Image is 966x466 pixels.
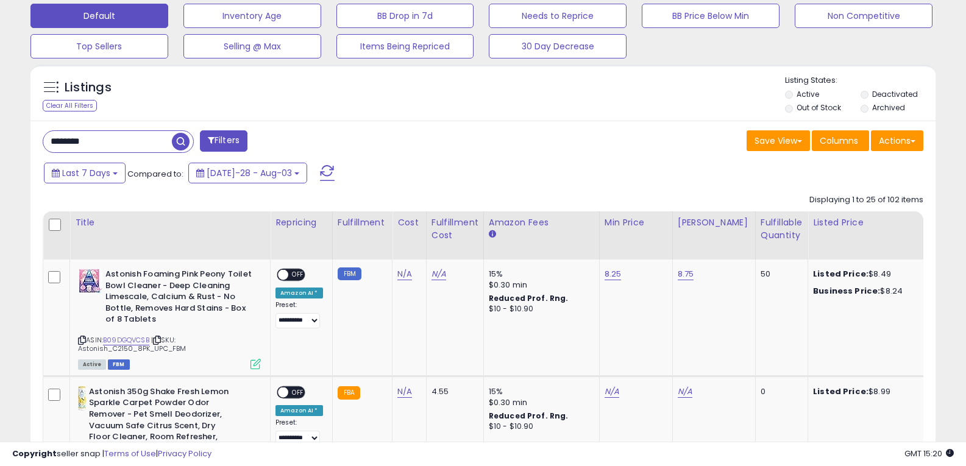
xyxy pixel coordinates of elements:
div: $0.30 min [489,397,590,408]
button: Default [30,4,168,28]
h5: Listings [65,79,112,96]
span: Last 7 Days [62,167,110,179]
label: Archived [872,102,905,113]
button: Last 7 Days [44,163,126,183]
div: Fulfillment Cost [432,216,478,242]
div: Amazon Fees [489,216,594,229]
b: Listed Price: [813,268,868,280]
div: Fulfillment [338,216,387,229]
div: $10 - $10.90 [489,422,590,432]
span: OFF [288,387,308,397]
div: Repricing [275,216,327,229]
div: ASIN: [78,269,261,368]
small: FBM [338,267,361,280]
img: 51QQD2ioJ8L._SL40_.jpg [78,269,102,293]
div: Min Price [605,216,667,229]
p: Listing States: [785,75,936,86]
label: Deactivated [872,89,918,99]
small: FBA [338,386,360,400]
div: Amazon AI * [275,405,323,416]
a: N/A [432,268,446,280]
div: $8.24 [813,286,914,297]
button: Inventory Age [183,4,321,28]
span: 2025-08-11 15:20 GMT [904,448,954,459]
a: Terms of Use [104,448,156,459]
div: 4.55 [432,386,474,397]
div: 15% [489,269,590,280]
span: [DATE]-28 - Aug-03 [207,167,292,179]
strong: Copyright [12,448,57,459]
div: Title [75,216,265,229]
button: BB Drop in 7d [336,4,474,28]
div: Fulfillable Quantity [761,216,803,242]
b: Reduced Prof. Rng. [489,293,569,303]
button: Non Competitive [795,4,932,28]
div: $10 - $10.90 [489,304,590,314]
span: | SKU: Astonish_C2150_8PK_UPC_FBM [78,335,186,353]
div: seller snap | | [12,448,211,460]
span: Columns [820,135,858,147]
button: BB Price Below Min [642,4,780,28]
div: Cost [397,216,421,229]
button: Actions [871,130,923,151]
a: N/A [678,386,692,398]
button: Columns [812,130,869,151]
button: Filters [200,130,247,152]
div: Listed Price [813,216,918,229]
button: Items Being Repriced [336,34,474,58]
b: Reduced Prof. Rng. [489,411,569,421]
div: [PERSON_NAME] [678,216,750,229]
a: N/A [605,386,619,398]
b: Astonish Foaming Pink Peony Toilet Bowl Cleaner - Deep Cleaning Limescale, Calcium & Rust - No Bo... [105,269,254,328]
a: N/A [397,268,412,280]
span: FBM [108,359,130,370]
button: 30 Day Decrease [489,34,627,58]
b: Listed Price: [813,386,868,397]
div: 15% [489,386,590,397]
a: 8.25 [605,268,622,280]
span: OFF [288,270,308,280]
div: Displaying 1 to 25 of 102 items [809,194,923,206]
button: Needs to Reprice [489,4,627,28]
button: Save View [747,130,810,151]
div: Preset: [275,301,323,328]
b: Business Price: [813,285,880,297]
div: 50 [761,269,798,280]
a: 8.75 [678,268,694,280]
span: Compared to: [127,168,183,180]
img: 31eKxLNX51L._SL40_.jpg [78,386,86,411]
a: N/A [397,386,412,398]
button: Selling @ Max [183,34,321,58]
a: B09DGQVCSB [103,335,149,345]
div: Preset: [275,418,323,446]
label: Out of Stock [797,102,841,113]
div: $8.49 [813,269,914,280]
div: Clear All Filters [43,100,97,111]
div: 0 [761,386,798,397]
div: $8.99 [813,386,914,397]
button: [DATE]-28 - Aug-03 [188,163,307,183]
a: Privacy Policy [158,448,211,459]
div: Amazon AI * [275,288,323,298]
label: Active [797,89,819,99]
small: Amazon Fees. [489,229,496,240]
div: $0.30 min [489,280,590,291]
span: All listings currently available for purchase on Amazon [78,359,106,370]
button: Top Sellers [30,34,168,58]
